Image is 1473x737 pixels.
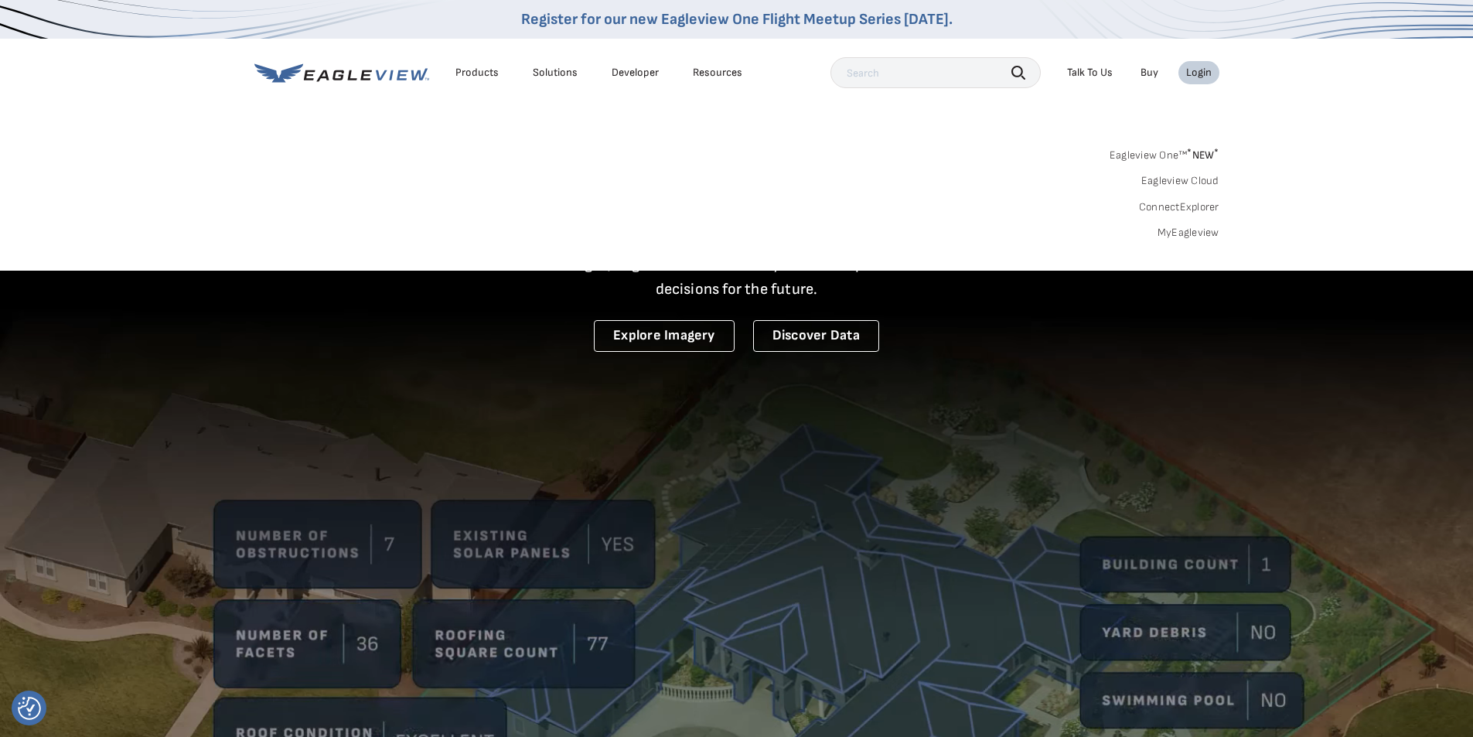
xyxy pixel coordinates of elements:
[693,66,742,80] div: Resources
[1158,226,1219,240] a: MyEagleview
[612,66,659,80] a: Developer
[18,697,41,720] img: Revisit consent button
[1186,66,1212,80] div: Login
[1141,174,1219,188] a: Eagleview Cloud
[521,10,953,29] a: Register for our new Eagleview One Flight Meetup Series [DATE].
[753,320,879,352] a: Discover Data
[1067,66,1113,80] div: Talk To Us
[1141,66,1158,80] a: Buy
[830,57,1041,88] input: Search
[1139,200,1219,214] a: ConnectExplorer
[18,697,41,720] button: Consent Preferences
[594,320,735,352] a: Explore Imagery
[1110,144,1219,162] a: Eagleview One™*NEW*
[533,66,578,80] div: Solutions
[1187,148,1219,162] span: NEW
[455,66,499,80] div: Products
